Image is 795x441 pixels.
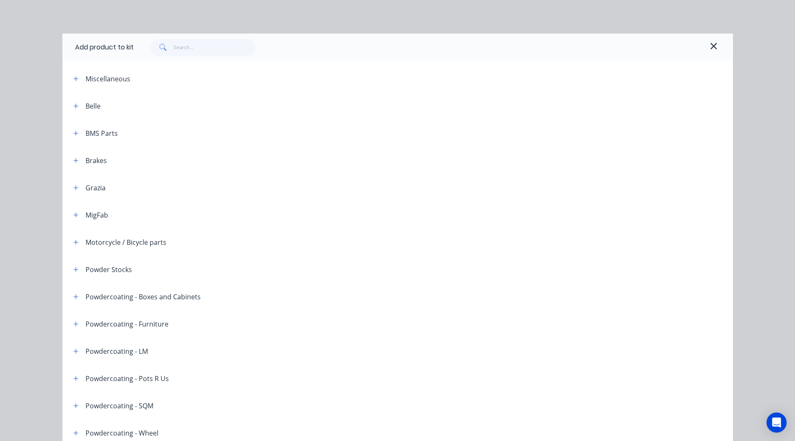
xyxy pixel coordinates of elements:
div: Powder Stocks [85,265,132,275]
div: Brakes [85,156,107,166]
div: Powdercoating - Boxes and Cabinets [85,292,201,302]
div: MigFab [85,210,108,220]
div: BMS Parts [85,128,118,138]
div: Powdercoating - Wheel [85,428,158,438]
div: Powdercoating - LM [85,346,148,356]
div: Belle [85,101,101,111]
div: Miscellaneous [85,74,130,84]
div: Add product to kit [75,42,134,52]
div: Powdercoating - Pots R Us [85,374,169,384]
div: Grazia [85,183,106,193]
div: Powdercoating - SQM [85,401,153,411]
div: Motorcycle / Bicycle parts [85,237,166,247]
div: Powdercoating - Furniture [85,319,168,329]
div: Open Intercom Messenger [767,412,787,433]
input: Search... [174,39,255,56]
